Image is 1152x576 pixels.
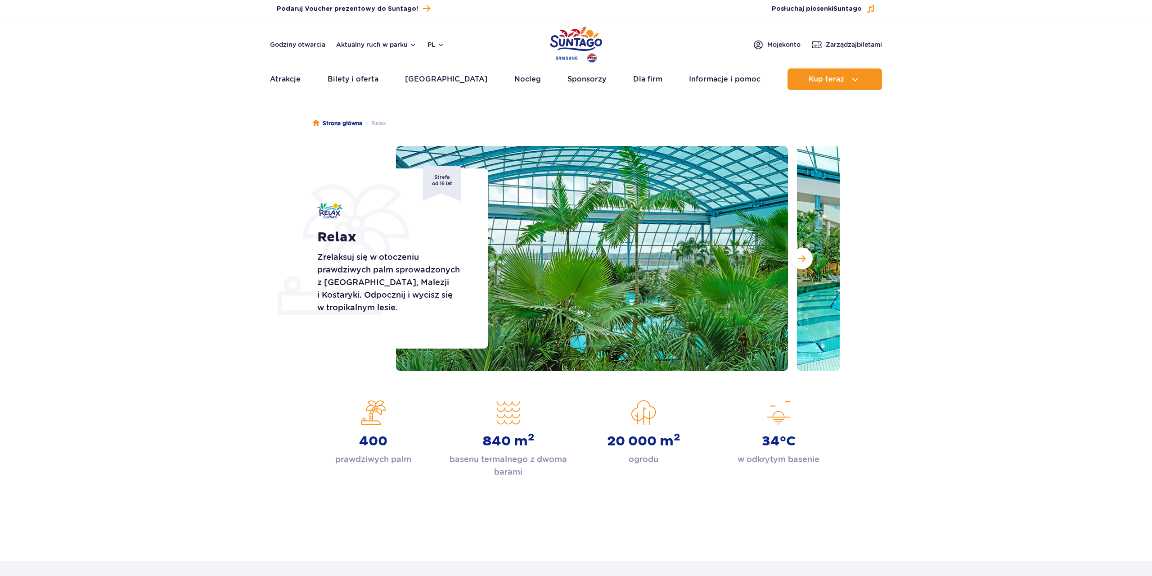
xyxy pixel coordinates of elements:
img: Relax [317,203,342,218]
button: Następny slajd [791,248,813,269]
a: Informacje i pomoc [689,68,760,90]
p: w odkrytym basenie [738,453,819,466]
button: Kup teraz [787,68,882,90]
strong: 400 [359,433,387,449]
strong: 34°C [762,433,796,449]
a: [GEOGRAPHIC_DATA] [405,68,487,90]
p: prawdziwych palm [335,453,411,466]
a: Bilety i oferta [328,68,378,90]
strong: 840 m [482,433,535,449]
h1: Relax [317,229,468,245]
a: Mojekonto [753,39,801,50]
button: pl [427,40,445,49]
span: Moje konto [767,40,801,49]
a: Nocleg [514,68,541,90]
span: Podaruj Voucher prezentowy do Suntago! [277,5,418,14]
a: Park of Poland [550,23,602,64]
button: Aktualny ruch w parku [336,41,417,48]
a: Podaruj Voucher prezentowy do Suntago! [277,3,430,15]
sup: 2 [674,431,680,444]
a: Sponsorzy [567,68,606,90]
span: Suntago [833,6,862,12]
a: Zarządzajbiletami [811,39,882,50]
span: Zarządzaj biletami [826,40,882,49]
button: Posłuchaj piosenkiSuntago [772,5,875,14]
strong: 20 000 m [607,433,680,449]
span: Kup teraz [809,75,844,83]
sup: 2 [528,431,535,444]
li: Relax [362,119,386,128]
p: Zrelaksuj się w otoczeniu prawdziwych palm sprowadzonych z [GEOGRAPHIC_DATA], Malezji i Kostaryki... [317,251,468,314]
a: Strona główna [313,119,362,128]
span: Posłuchaj piosenki [772,5,862,14]
p: ogrodu [629,453,658,466]
a: Atrakcje [270,68,301,90]
span: Strefa od 16 lat [423,166,461,201]
p: basenu termalnego z dwoma barami [448,453,569,478]
a: Dla firm [633,68,662,90]
a: Godziny otwarcia [270,40,325,49]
